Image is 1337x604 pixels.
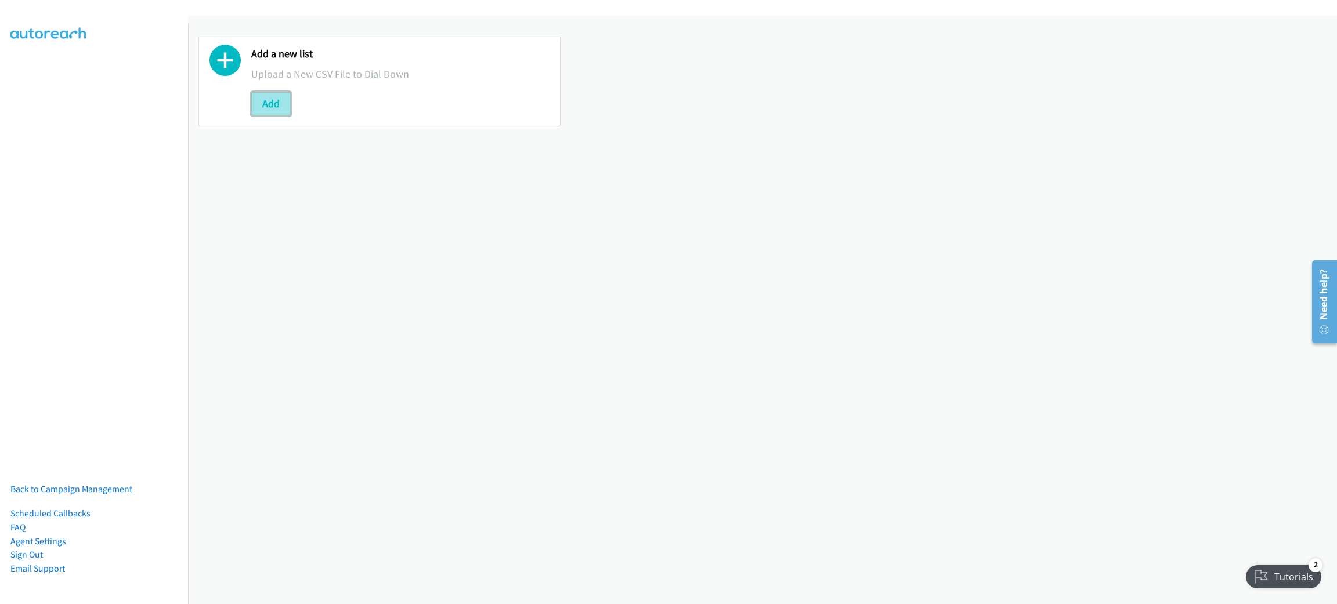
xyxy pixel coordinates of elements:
a: Sign Out [10,549,43,560]
button: Add [251,92,291,115]
a: FAQ [10,522,26,533]
a: Scheduled Callbacks [10,508,91,519]
h2: Add a new list [251,48,550,61]
a: Agent Settings [10,536,66,547]
iframe: Checklist [1239,554,1328,595]
a: Back to Campaign Management [10,483,132,494]
iframe: Resource Center [1303,256,1337,348]
a: Email Support [10,563,65,574]
p: Upload a New CSV File to Dial Down [251,66,550,82]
